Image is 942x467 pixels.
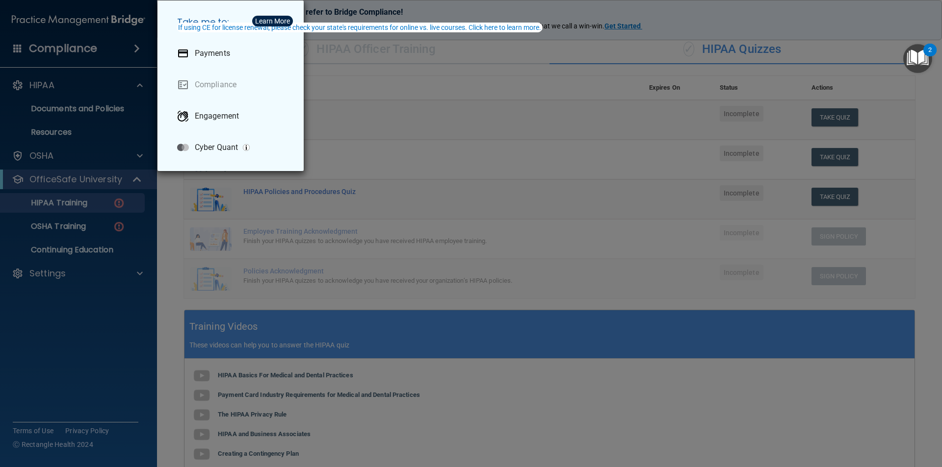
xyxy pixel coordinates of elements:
[903,44,932,73] button: Open Resource Center, 2 new notifications
[169,71,296,98] a: Compliance
[169,134,296,161] a: Cyber Quant
[928,50,932,63] div: 2
[195,49,230,58] p: Payments
[255,18,290,25] div: Learn More
[177,23,543,32] button: If using CE for license renewal, please check your state's requirements for online vs. live cours...
[169,102,296,130] a: Engagement
[252,16,293,26] button: Learn More
[169,8,296,36] h5: Take me to:
[178,24,541,31] div: If using CE for license renewal, please check your state's requirements for online vs. live cours...
[169,40,296,67] a: Payments
[195,111,239,121] p: Engagement
[195,143,238,152] p: Cyber Quant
